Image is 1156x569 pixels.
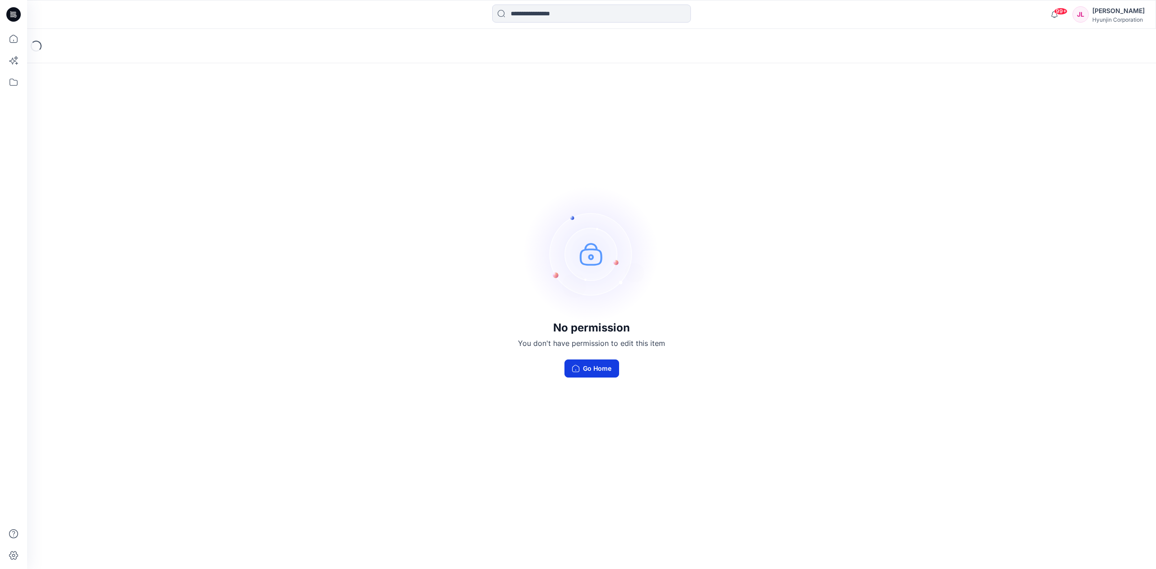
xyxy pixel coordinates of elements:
img: no-perm.svg [524,186,659,322]
div: JL [1072,6,1089,23]
button: Go Home [564,359,619,378]
div: Hyunjin Corporation [1092,16,1145,23]
p: You don't have permission to edit this item [518,338,665,349]
span: 99+ [1054,8,1067,15]
h3: No permission [518,322,665,334]
div: [PERSON_NAME] [1092,5,1145,16]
